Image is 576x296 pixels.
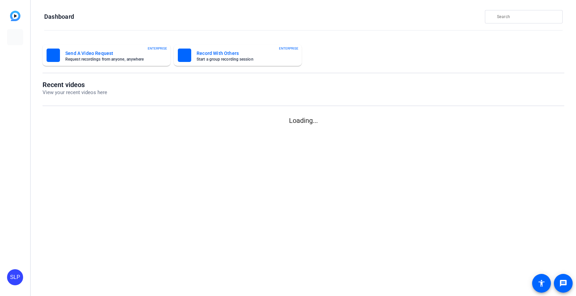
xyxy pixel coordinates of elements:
mat-card-title: Record With Others [197,49,287,57]
span: ENTERPRISE [279,46,298,51]
button: Send A Video RequestRequest recordings from anyone, anywhereENTERPRISE [43,45,170,66]
p: View your recent videos here [43,89,107,96]
img: blue-gradient.svg [10,11,20,21]
input: Search [497,13,557,21]
h1: Dashboard [44,13,74,21]
mat-card-title: Send A Video Request [65,49,156,57]
div: SLP [7,269,23,285]
mat-card-subtitle: Request recordings from anyone, anywhere [65,57,156,61]
mat-icon: message [559,279,567,287]
h1: Recent videos [43,81,107,89]
mat-card-subtitle: Start a group recording session [197,57,287,61]
p: Loading... [43,116,564,126]
span: ENTERPRISE [148,46,167,51]
mat-icon: accessibility [537,279,546,287]
button: Record With OthersStart a group recording sessionENTERPRISE [174,45,302,66]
